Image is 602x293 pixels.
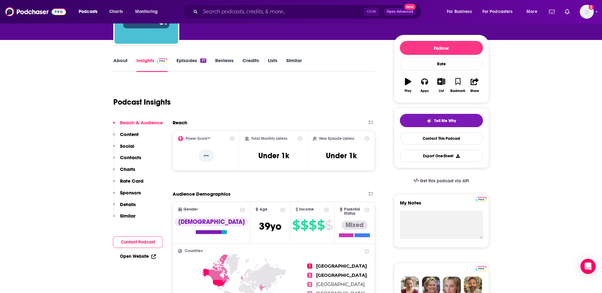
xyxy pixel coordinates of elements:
[135,7,158,16] span: Monitoring
[258,151,289,160] h3: Under 1k
[476,265,487,271] a: Pro website
[400,200,483,211] label: My Notes
[325,220,333,230] span: $
[434,118,456,123] span: Tell Me Why
[183,207,198,212] span: Gender
[136,57,168,72] a: InsightsPodchaser Pro
[120,190,141,196] p: Sponsors
[450,89,465,93] div: Bookmark
[215,57,234,72] a: Reviews
[420,178,469,184] span: Get this podcast via API
[316,263,367,269] span: [GEOGRAPHIC_DATA]
[299,207,314,212] span: Income
[5,6,66,18] img: Podchaser - Follow, Share and Rate Podcasts
[342,221,367,230] div: Mixed
[316,272,367,278] span: [GEOGRAPHIC_DATA]
[319,136,354,141] h2: New Episode Listens
[476,197,487,202] img: Podchaser Pro
[384,8,416,16] button: Open AdvancedNew
[589,5,594,10] svg: Add a profile image
[176,57,206,72] a: Episodes37
[408,173,474,189] a: Get this podcast via API
[400,74,416,97] button: Play
[200,7,364,17] input: Search podcasts, credits, & more...
[120,154,141,160] p: Contacts
[562,6,572,17] a: Show notifications dropdown
[450,74,466,97] button: Bookmark
[120,178,143,184] p: Rate Card
[113,97,171,107] h1: Podcast Insights
[447,7,472,16] span: For Business
[307,282,312,287] span: 3
[79,7,97,16] span: Podcasts
[113,178,143,190] button: Rate Card
[175,218,248,226] div: [DEMOGRAPHIC_DATA]
[522,7,545,17] button: open menu
[580,5,594,19] button: Show profile menu
[416,74,433,97] button: Apps
[470,89,479,93] div: Share
[113,143,134,155] button: Social
[173,120,187,126] h2: Reach
[427,118,432,123] img: tell me why sparkle
[405,89,411,93] div: Play
[433,74,449,97] button: List
[420,89,429,93] div: Apps
[113,213,136,225] button: Similar
[316,282,365,287] span: [GEOGRAPHIC_DATA]
[186,136,210,141] h2: Power Score™
[120,213,136,219] p: Similar
[442,7,480,17] button: open menu
[199,149,214,162] p: --
[439,89,444,93] div: List
[268,57,277,72] a: Lists
[260,207,268,212] span: Age
[74,7,106,17] button: open menu
[476,196,487,202] a: Pro website
[580,5,594,19] span: Logged in as WE_Broadcast
[482,7,513,16] span: For Podcasters
[404,4,416,10] span: New
[113,190,141,201] button: Sponsors
[131,7,166,17] button: open menu
[307,273,312,278] span: 2
[546,6,557,17] a: Show notifications dropdown
[387,10,413,13] span: Open Advanced
[400,41,483,55] button: Follow
[120,201,136,207] p: Details
[157,58,168,63] img: Podchaser Pro
[113,166,135,178] button: Charts
[309,220,316,230] span: $
[307,264,312,269] span: 1
[120,166,135,172] p: Charts
[400,132,483,145] a: Contact This Podcast
[251,136,287,141] h2: Total Monthly Listens
[185,249,203,253] span: Countries
[580,259,596,274] div: Open Intercom Messenger
[400,150,483,162] button: Export One-Sheet
[113,131,139,143] button: Content
[476,266,487,271] img: Podchaser Pro
[580,5,594,19] img: User Profile
[105,7,127,17] a: Charts
[364,8,379,16] span: Ctrl K
[120,143,134,149] p: Social
[189,4,427,19] div: Search podcasts, credits, & more...
[120,131,139,137] p: Content
[120,254,156,259] a: Open Website
[286,57,302,72] a: Similar
[326,151,357,160] h3: Under 1k
[526,7,537,16] span: More
[109,7,123,16] span: Charts
[317,220,325,230] span: $
[113,236,163,248] button: Contact Podcast
[400,114,483,127] button: tell me why sparkleTell Me Why
[113,154,141,166] button: Contacts
[466,74,483,97] button: Share
[113,201,136,213] button: Details
[113,120,163,131] button: Reach & Audience
[400,57,483,70] div: Rate
[292,220,300,230] span: $
[344,207,363,216] span: Parental Status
